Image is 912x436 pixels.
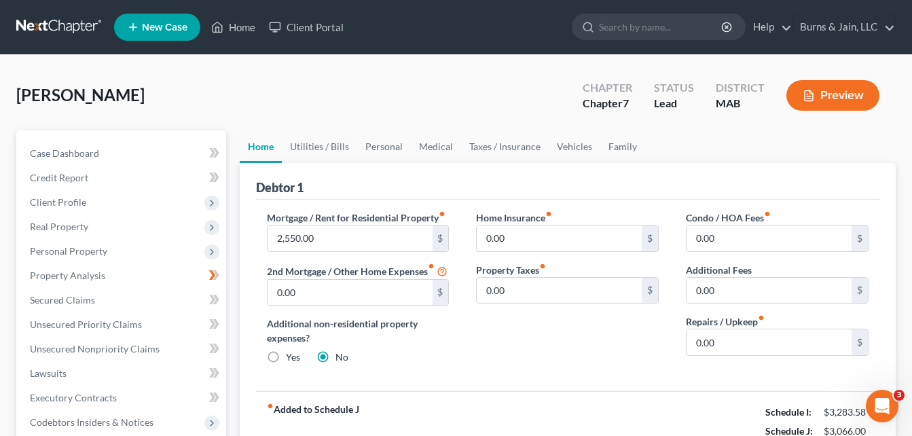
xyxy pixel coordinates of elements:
label: Repairs / Upkeep [686,314,765,329]
div: $ [642,225,658,251]
span: 7 [623,96,629,109]
iframe: Intercom live chat [866,390,898,422]
a: Home [204,15,262,39]
a: Credit Report [19,166,226,190]
div: $ [852,225,868,251]
input: -- [477,278,642,304]
label: Condo / HOA Fees [686,211,771,225]
label: Home Insurance [476,211,552,225]
span: Credit Report [30,172,88,183]
a: Unsecured Nonpriority Claims [19,337,226,361]
div: MAB [716,96,765,111]
a: Utilities / Bills [282,130,357,163]
a: Taxes / Insurance [461,130,549,163]
label: Property Taxes [476,263,546,277]
label: Yes [286,350,300,364]
input: -- [687,278,852,304]
span: Codebtors Insiders & Notices [30,416,153,428]
a: Executory Contracts [19,386,226,410]
input: -- [687,329,852,355]
strong: Schedule I: [765,406,811,418]
span: Client Profile [30,196,86,208]
input: -- [268,280,433,306]
i: fiber_manual_record [267,403,274,410]
label: Additional Fees [686,263,752,277]
input: -- [477,225,642,251]
a: Help [746,15,792,39]
span: Secured Claims [30,294,95,306]
input: Search by name... [599,14,723,39]
span: Personal Property [30,245,107,257]
div: Debtor 1 [256,179,304,196]
i: fiber_manual_record [545,211,552,217]
label: 2nd Mortgage / Other Home Expenses [267,263,448,279]
a: Client Portal [262,15,350,39]
div: Status [654,80,694,96]
label: Mortgage / Rent for Residential Property [267,211,445,225]
i: fiber_manual_record [764,211,771,217]
a: Unsecured Priority Claims [19,312,226,337]
a: Family [600,130,645,163]
div: $ [642,278,658,304]
a: Case Dashboard [19,141,226,166]
label: No [335,350,348,364]
div: Chapter [583,96,632,111]
a: Property Analysis [19,264,226,288]
div: $ [433,225,449,251]
i: fiber_manual_record [428,263,435,270]
span: Executory Contracts [30,392,117,403]
label: Additional non-residential property expenses? [267,316,450,345]
div: Lead [654,96,694,111]
i: fiber_manual_record [539,263,546,270]
a: Home [240,130,282,163]
button: Preview [786,80,879,111]
a: Secured Claims [19,288,226,312]
div: $3,283.58 [824,405,869,419]
a: Personal [357,130,411,163]
a: Vehicles [549,130,600,163]
a: Medical [411,130,461,163]
input: -- [268,225,433,251]
a: Lawsuits [19,361,226,386]
span: [PERSON_NAME] [16,85,145,105]
span: Lawsuits [30,367,67,379]
div: $ [852,278,868,304]
div: $ [433,280,449,306]
span: Unsecured Priority Claims [30,319,142,330]
div: Chapter [583,80,632,96]
span: 3 [894,390,905,401]
i: fiber_manual_record [758,314,765,321]
span: New Case [142,22,187,33]
div: District [716,80,765,96]
span: Real Property [30,221,88,232]
div: $ [852,329,868,355]
span: Case Dashboard [30,147,99,159]
input: -- [687,225,852,251]
a: Burns & Jain, LLC [793,15,895,39]
i: fiber_manual_record [439,211,445,217]
span: Property Analysis [30,270,105,281]
span: Unsecured Nonpriority Claims [30,343,160,355]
